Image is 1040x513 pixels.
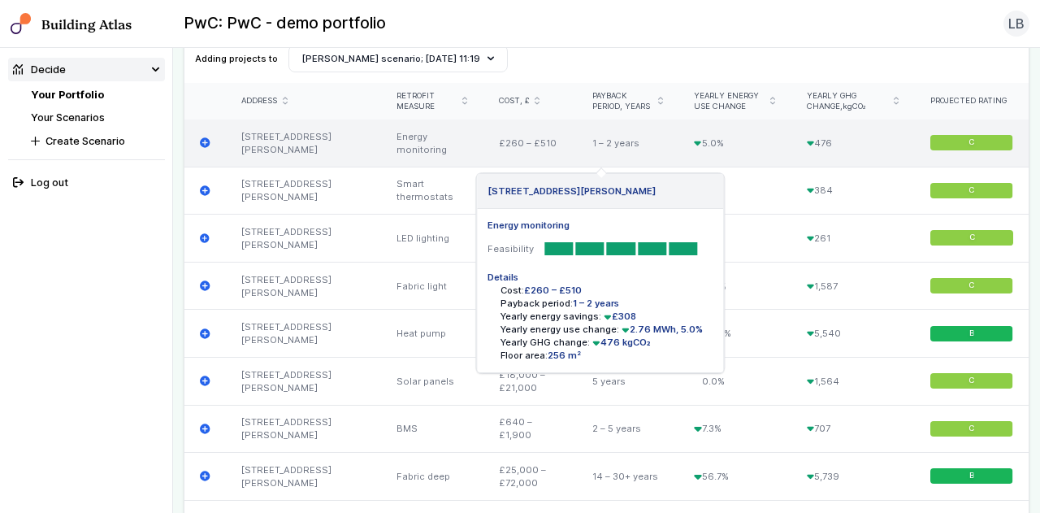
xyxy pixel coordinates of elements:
[381,215,483,263] div: LED lighting
[968,137,974,148] span: C
[969,471,974,481] span: B
[396,91,457,112] span: Retrofit measure
[226,357,380,405] div: [STREET_ADDRESS][PERSON_NAME]
[678,120,791,167] div: 5.0%
[930,96,1013,107] div: Projected rating
[500,349,713,362] li: Floor area:
[381,357,483,405] div: Solar panels
[678,310,791,358] div: 48.4%
[487,271,713,284] h5: Details
[573,298,619,309] span: 1 – 2 years
[381,453,483,500] div: Fabric deep
[226,120,380,167] div: [STREET_ADDRESS][PERSON_NAME]
[11,13,32,34] img: main-0bbd2752.svg
[288,45,509,72] button: [PERSON_NAME] scenario; [DATE] 11:19
[500,310,713,323] li: Yearly energy savings:
[500,284,713,297] li: Cost:
[483,453,576,500] div: £25,000 – £72,000
[791,357,914,405] div: 1,564
[241,96,277,107] span: Address
[483,405,576,453] div: £640 – £1,900
[968,233,974,244] span: C
[226,215,380,263] div: [STREET_ADDRESS][PERSON_NAME]
[8,171,165,194] button: Log out
[968,376,974,386] span: C
[590,337,651,348] span: 476 kgCO₂
[524,285,582,296] span: £260 – £510
[791,215,914,263] div: 261
[577,453,678,500] div: 14 – 30+ years
[499,96,530,107] span: Cost, £
[968,424,974,434] span: C
[483,167,576,215] div: £260 – £830
[483,120,576,167] div: £260 – £510
[694,91,765,112] span: Yearly energy use change
[678,167,791,215] div: 3.8%
[487,219,713,232] h5: Energy monitoring
[226,262,380,310] div: [STREET_ADDRESS][PERSON_NAME]
[791,405,914,453] div: 707
[577,167,678,215] div: 2 – 6 years
[577,405,678,453] div: 2 – 5 years
[1003,11,1029,37] button: LB
[381,310,483,358] div: Heat pump
[184,13,386,34] h2: PwC: PwC - demo portfolio
[678,453,791,500] div: 56.7%
[226,310,380,358] div: [STREET_ADDRESS][PERSON_NAME]
[26,129,165,153] button: Create Scenario
[592,91,652,112] span: Payback period, years
[619,324,703,335] span: 2.76 MWh, 5.0%
[195,52,278,65] span: Adding projects to
[8,58,165,81] summary: Decide
[577,120,678,167] div: 1 – 2 years
[226,453,380,500] div: [STREET_ADDRESS][PERSON_NAME]
[678,262,791,310] div: 15.7%
[500,323,713,336] li: Yearly energy use change:
[500,336,713,349] li: Yearly GHG change:
[791,167,914,215] div: 384
[31,111,105,124] a: Your Scenarios
[678,405,791,453] div: 7.3%
[1008,14,1025,33] span: LB
[678,357,791,405] div: 0.0%
[548,350,581,361] span: 256 m²
[381,262,483,310] div: Fabric light
[577,357,678,405] div: 5 years
[381,120,483,167] div: Energy monitoring
[791,262,914,310] div: 1,587
[807,91,889,112] span: Yearly GHG change,
[487,185,656,198] div: [STREET_ADDRESS][PERSON_NAME]
[968,185,974,196] span: C
[791,453,914,500] div: 5,739
[381,167,483,215] div: Smart thermostats
[31,89,104,101] a: Your Portfolio
[968,280,974,291] span: C
[969,328,974,339] span: B
[483,357,576,405] div: £18,000 – £21,000
[381,405,483,453] div: BMS
[487,242,534,255] dt: Feasibility
[791,310,914,358] div: 5,540
[226,167,380,215] div: [STREET_ADDRESS][PERSON_NAME]
[843,102,866,111] span: kgCO₂
[601,311,636,322] span: £308
[791,120,914,167] div: 476
[678,215,791,263] div: 3.4%
[500,297,713,310] li: Payback period:
[13,62,66,77] div: Decide
[226,405,380,453] div: [STREET_ADDRESS][PERSON_NAME]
